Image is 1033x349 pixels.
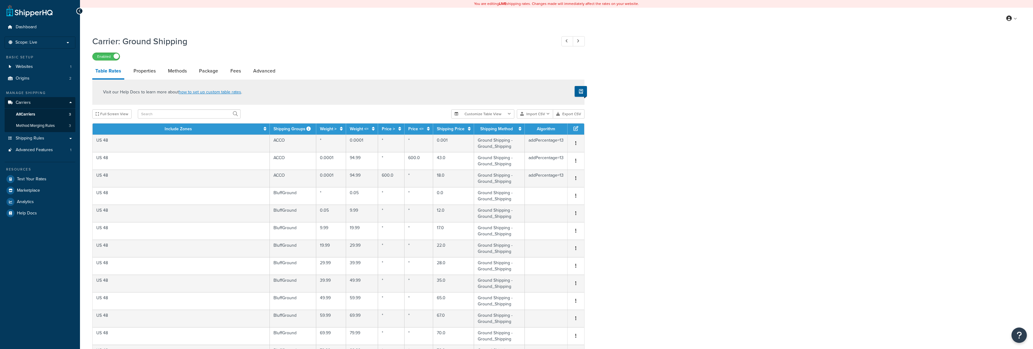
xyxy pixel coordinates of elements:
td: BluffGround [270,275,316,292]
span: Advanced Features [16,147,53,153]
label: Enabled [93,53,120,60]
a: Dashboard [5,22,75,33]
td: 18.0 [433,170,474,187]
span: Shipping Rules [16,136,44,141]
td: ACCO [270,152,316,170]
a: Previous Record [561,36,573,46]
td: 65.0 [433,292,474,310]
td: US 48 [93,292,270,310]
li: Advanced Features [5,144,75,156]
a: Origins2 [5,73,75,84]
td: Ground Shipping - Ground_Shipping [474,310,525,327]
td: Ground Shipping - Ground_Shipping [474,292,525,310]
a: Method Merging Rules3 [5,120,75,131]
td: US 48 [93,135,270,152]
a: Price > [382,126,395,132]
td: 94.99 [346,170,378,187]
span: Scope: Live [15,40,37,45]
a: Carriers [5,97,75,108]
td: 49.99 [316,292,346,310]
td: 43.0 [433,152,474,170]
td: BluffGround [270,187,316,205]
span: Carriers [16,100,31,105]
td: Ground Shipping - Ground_Shipping [474,205,525,222]
td: 69.99 [316,327,346,345]
button: Full Screen View [92,109,132,119]
td: 59.99 [346,292,378,310]
button: Open Resource Center [1011,327,1027,343]
td: BluffGround [270,327,316,345]
td: 9.99 [316,222,346,240]
a: Fees [227,64,244,78]
td: 0.0001 [316,170,346,187]
div: Manage Shipping [5,90,75,96]
td: 0.001 [433,135,474,152]
a: how to set up custom table rates [179,89,241,95]
b: LIVE [499,1,506,6]
td: 12.0 [433,205,474,222]
td: 35.0 [433,275,474,292]
td: Ground Shipping - Ground_Shipping [474,257,525,275]
a: Table Rates [92,64,124,80]
td: US 48 [93,152,270,170]
span: Marketplace [17,188,40,193]
td: 0.05 [316,205,346,222]
td: Ground Shipping - Ground_Shipping [474,135,525,152]
td: Ground Shipping - Ground_Shipping [474,222,525,240]
a: Marketplace [5,185,75,196]
td: Ground Shipping - Ground_Shipping [474,327,525,345]
span: 1 [70,64,71,69]
li: Method Merging Rules [5,120,75,131]
li: Shipping Rules [5,133,75,144]
td: US 48 [93,187,270,205]
span: Dashboard [16,25,37,30]
a: Include Zones [165,126,192,132]
a: Properties [130,64,159,78]
td: 600.0 [405,152,433,170]
div: Resources [5,167,75,172]
td: 69.99 [346,310,378,327]
td: 79.99 [346,327,378,345]
td: Ground Shipping - Ground_Shipping [474,187,525,205]
span: Method Merging Rules [16,123,55,128]
a: Package [196,64,221,78]
a: Shipping Method [480,126,513,132]
td: BluffGround [270,257,316,275]
span: Test Your Rates [17,177,46,182]
td: 70.0 [433,327,474,345]
td: BluffGround [270,292,316,310]
td: US 48 [93,170,270,187]
td: 39.99 [346,257,378,275]
td: 0.05 [346,187,378,205]
li: Carriers [5,97,75,132]
li: Websites [5,61,75,73]
td: addPercentage=13 [525,135,568,152]
a: AllCarriers3 [5,109,75,120]
span: 3 [69,112,71,117]
h1: Carrier: Ground Shipping [92,35,550,47]
td: 17.0 [433,222,474,240]
li: Help Docs [5,208,75,219]
a: Weight <= [350,126,369,132]
span: 1 [70,147,71,153]
a: Next Record [573,36,585,46]
td: Ground Shipping - Ground_Shipping [474,240,525,257]
td: BluffGround [270,222,316,240]
td: US 48 [93,275,270,292]
a: Test Your Rates [5,174,75,185]
a: Weight > [320,126,337,132]
th: Shipping Groups [270,124,316,135]
td: US 48 [93,257,270,275]
td: 0.0 [433,187,474,205]
span: Help Docs [17,211,37,216]
td: US 48 [93,327,270,345]
td: 28.0 [433,257,474,275]
button: Export CSV [553,109,584,119]
td: 0.0001 [346,135,378,152]
td: Ground Shipping - Ground_Shipping [474,275,525,292]
td: 19.99 [346,222,378,240]
td: addPercentage=13 [525,152,568,170]
div: Basic Setup [5,55,75,60]
td: Ground Shipping - Ground_Shipping [474,152,525,170]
